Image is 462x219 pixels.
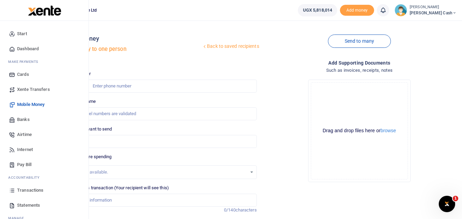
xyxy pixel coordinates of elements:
[381,128,396,133] button: browse
[5,56,83,67] li: M
[395,4,457,16] a: profile-user [PERSON_NAME] [PERSON_NAME] Cash
[5,112,83,127] a: Banks
[5,41,83,56] a: Dashboard
[17,30,27,37] span: Start
[295,4,340,16] li: Wallet ballance
[17,86,50,93] span: Xente Transfers
[303,7,332,14] span: UGX 5,818,014
[17,187,43,194] span: Transactions
[410,4,457,10] small: [PERSON_NAME]
[17,101,44,108] span: Mobile Money
[5,157,83,172] a: Pay Bill
[17,71,29,78] span: Cards
[298,4,337,16] a: UGX 5,818,014
[62,107,256,120] input: MTN & Airtel numbers are validated
[5,127,83,142] a: Airtime
[17,161,31,168] span: Pay Bill
[62,80,256,93] input: Enter phone number
[340,5,374,16] span: Add money
[340,7,374,12] a: Add money
[236,207,257,213] span: characters
[5,97,83,112] a: Mobile Money
[12,59,38,64] span: ake Payments
[5,26,83,41] a: Start
[395,4,407,16] img: profile-user
[17,202,40,209] span: Statements
[308,80,411,182] div: File Uploader
[62,184,169,191] label: Memo for this transaction (Your recipient will see this)
[5,67,83,82] a: Cards
[62,194,256,207] input: Enter extra information
[27,8,61,13] a: logo-small logo-large logo-large
[262,67,457,74] h4: Such as invoices, receipts, notes
[439,196,455,212] iframe: Intercom live chat
[340,5,374,16] li: Toup your wallet
[60,35,202,42] h4: Mobile money
[5,198,83,213] a: Statements
[5,142,83,157] a: Internet
[17,146,33,153] span: Internet
[410,10,457,16] span: [PERSON_NAME] Cash
[224,207,236,213] span: 0/140
[28,5,61,16] img: logo-large
[67,169,247,176] div: No options available.
[13,175,39,180] span: countability
[5,172,83,183] li: Ac
[17,131,32,138] span: Airtime
[60,46,202,53] h5: Send money to one person
[5,82,83,97] a: Xente Transfers
[5,183,83,198] a: Transactions
[311,127,408,134] div: Drag and drop files here or
[62,135,256,148] input: UGX
[17,45,39,52] span: Dashboard
[328,35,391,48] a: Send to many
[202,40,260,53] a: Back to saved recipients
[17,116,30,123] span: Banks
[262,59,457,67] h4: Add supporting Documents
[453,196,458,201] span: 1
